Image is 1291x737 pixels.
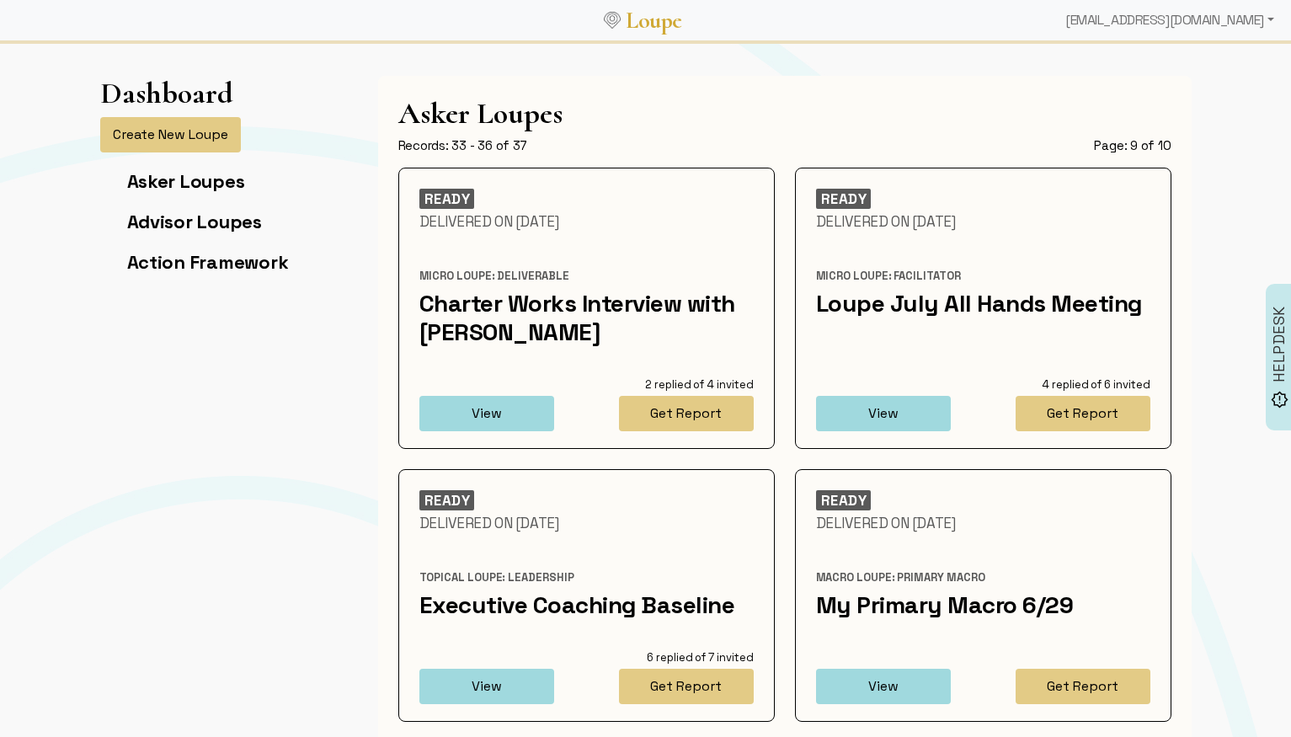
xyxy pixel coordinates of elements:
div: READY [816,490,871,510]
div: Macro Loupe: Primary Macro [816,570,1150,585]
div: Micro Loupe: Facilitator [816,269,1150,284]
a: Loupe July All Hands Meeting [816,288,1142,318]
div: READY [419,490,474,510]
a: My Primary Macro 6/29 [816,590,1074,620]
a: Asker Loupes [127,169,245,193]
div: Topical Loupe: Leadership [419,570,754,585]
button: Get Report [1016,396,1150,431]
div: Delivered On [DATE] [419,212,754,231]
h1: Dashboard [100,76,233,110]
div: Delivered On [DATE] [419,514,754,532]
button: Create New Loupe [100,117,241,152]
button: View [419,396,554,431]
button: View [816,669,951,704]
button: Get Report [1016,669,1150,704]
a: Executive Coaching Baseline [419,590,735,620]
a: Action Framework [127,250,289,274]
div: Delivered On [DATE] [816,514,1150,532]
div: Records: 33 - 36 of 37 [398,137,527,154]
div: [EMAIL_ADDRESS][DOMAIN_NAME] [1059,3,1281,37]
a: Charter Works Interview with [PERSON_NAME] [419,288,735,347]
div: READY [816,189,871,209]
div: READY [419,189,474,209]
div: Micro Loupe: Deliverable [419,269,754,284]
button: Get Report [619,396,754,431]
div: Page: 9 of 10 [1094,137,1171,154]
div: 2 replied of 4 invited [600,377,753,393]
div: 4 replied of 6 invited [996,377,1150,393]
img: brightness_alert_FILL0_wght500_GRAD0_ops.svg [1271,390,1288,408]
a: Loupe [621,5,688,36]
div: 6 replied of 7 invited [600,650,753,665]
app-left-page-nav: Dashboard [100,76,289,291]
img: Loupe Logo [604,12,621,29]
div: Delivered On [DATE] [816,212,1150,231]
h1: Asker Loupes [398,96,1171,131]
a: Advisor Loupes [127,210,262,233]
button: View [419,669,554,704]
button: Get Report [619,669,754,704]
button: View [816,396,951,431]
